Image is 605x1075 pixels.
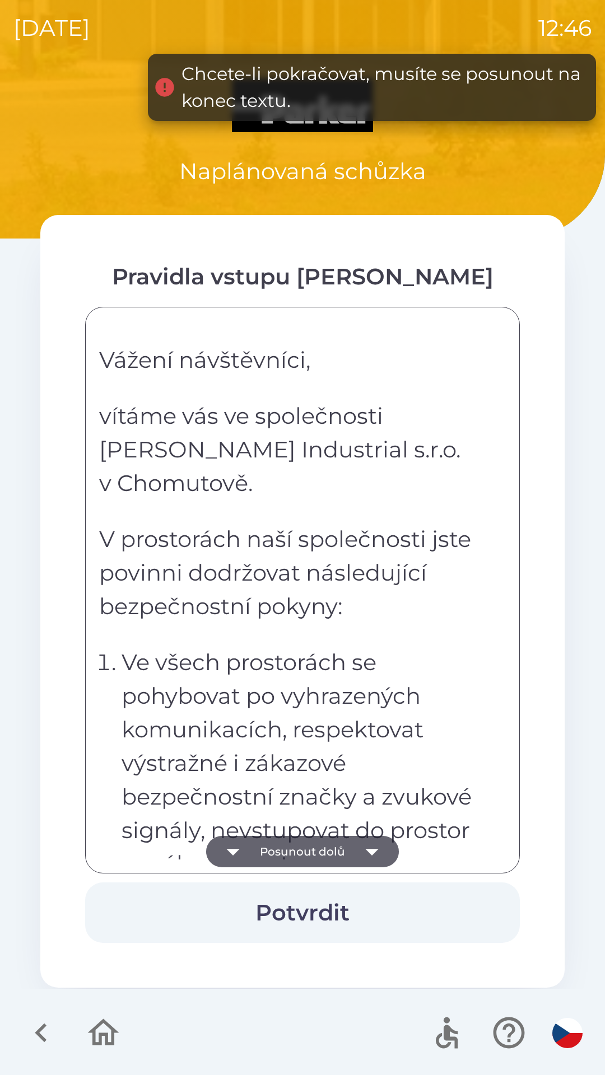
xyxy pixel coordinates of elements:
p: Vážení návštěvníci, [99,343,490,377]
p: V prostorách naší společnosti jste povinni dodržovat následující bezpečnostní pokyny: [99,522,490,623]
p: vítáme vás ve společnosti [PERSON_NAME] Industrial s.r.o. v Chomutově. [99,399,490,500]
img: cs flag [552,1018,583,1048]
div: Pravidla vstupu [PERSON_NAME] [85,260,520,293]
p: Ve všech prostorách se pohybovat po vyhrazených komunikacích, respektovat výstražné i zákazové be... [122,646,490,914]
p: [DATE] [13,11,90,45]
p: 12:46 [538,11,592,45]
p: Naplánovaná schůzka [179,155,426,188]
div: Chcete-li pokračovat, musíte se posunout na konec textu. [182,60,585,114]
img: Logo [40,78,565,132]
button: Posunout dolů [206,836,399,867]
button: Potvrdit [85,882,520,943]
